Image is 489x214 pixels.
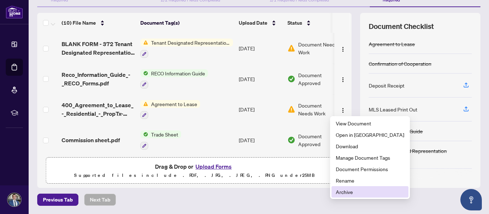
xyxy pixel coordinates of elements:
[148,69,208,77] span: RECO Information Guide
[8,193,21,206] img: Profile Icon
[336,188,404,196] span: Archive
[369,60,431,68] div: Confirmation of Cooperation
[369,21,434,31] span: Document Checklist
[43,194,73,205] span: Previous Tab
[336,119,404,127] span: View Document
[148,130,181,138] span: Trade Sheet
[287,105,295,113] img: Document Status
[337,43,349,54] button: Logo
[340,46,346,52] img: Logo
[336,131,404,139] span: Open in [GEOGRAPHIC_DATA]
[84,194,116,206] button: Next Tab
[140,69,208,89] button: Status IconRECO Information Guide
[369,40,415,48] div: Agreement to Lease
[140,100,200,119] button: Status IconAgreement to Lease
[62,136,120,144] span: Commission sheet.pdf
[62,40,135,57] span: BLANK FORM - 372 Tenant Designated Representation Agreement - PropTx-OREA_[DATE] 13_41_17.pdf
[148,100,200,108] span: Agreement to Lease
[37,194,78,206] button: Previous Tab
[239,19,267,27] span: Upload Date
[140,39,148,46] img: Status Icon
[340,108,346,113] img: Logo
[236,33,285,64] td: [DATE]
[46,158,343,184] span: Drag & Drop orUpload FormsSupported files include .PDF, .JPG, .JPEG, .PNG under25MB
[193,162,234,171] button: Upload Forms
[287,44,295,52] img: Document Status
[140,130,148,138] img: Status Icon
[236,13,285,33] th: Upload Date
[236,125,285,155] td: [DATE]
[140,130,181,150] button: Status IconTrade Sheet
[62,70,135,88] span: Reco_Information_Guide_-_RECO_Forms.pdf
[336,165,404,173] span: Document Permissions
[298,132,343,148] span: Document Approved
[236,94,285,125] td: [DATE]
[155,162,234,171] span: Drag & Drop or
[140,100,148,108] img: Status Icon
[148,39,233,46] span: Tenant Designated Representation Agreement
[236,64,285,94] td: [DATE]
[460,189,482,210] button: Open asap
[337,104,349,115] button: Logo
[369,105,417,113] div: MLS Leased Print Out
[285,13,345,33] th: Status
[140,39,233,58] button: Status IconTenant Designated Representation Agreement
[298,40,343,56] span: Document Needs Work
[59,13,137,33] th: (10) File Name
[287,19,302,27] span: Status
[336,142,404,150] span: Download
[287,136,295,144] img: Document Status
[140,69,148,77] img: Status Icon
[336,176,404,184] span: Rename
[6,5,23,19] img: logo
[369,147,472,163] div: Tenant Designated Representation Agreement
[337,73,349,85] button: Logo
[137,13,236,33] th: Document Tag(s)
[62,101,135,118] span: 400_Agreement_to_Lease_-_Residential_-_PropTx-[PERSON_NAME] 3.pdf
[298,101,335,117] span: Document Needs Work
[50,171,338,180] p: Supported files include .PDF, .JPG, .JPEG, .PNG under 25 MB
[62,19,96,27] span: (10) File Name
[336,154,404,161] span: Manage Document Tags
[287,75,295,83] img: Document Status
[298,71,343,87] span: Document Approved
[340,77,346,83] img: Logo
[369,81,405,89] div: Deposit Receipt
